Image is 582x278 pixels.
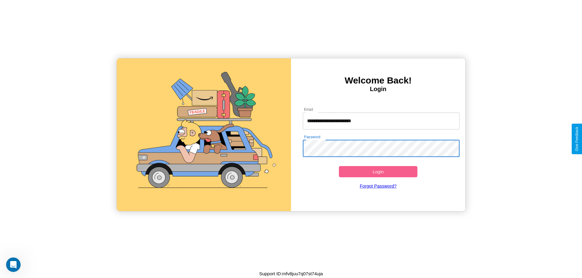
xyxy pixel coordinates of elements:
[291,75,465,86] h3: Welcome Back!
[6,257,21,272] iframe: Intercom live chat
[304,107,313,112] label: Email
[339,166,417,177] button: Login
[575,127,579,151] div: Give Feedback
[304,134,320,139] label: Password
[291,86,465,93] h4: Login
[259,270,323,278] p: Support ID: mfv8juu7q07st74uja
[117,58,291,211] img: gif
[300,177,457,195] a: Forgot Password?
